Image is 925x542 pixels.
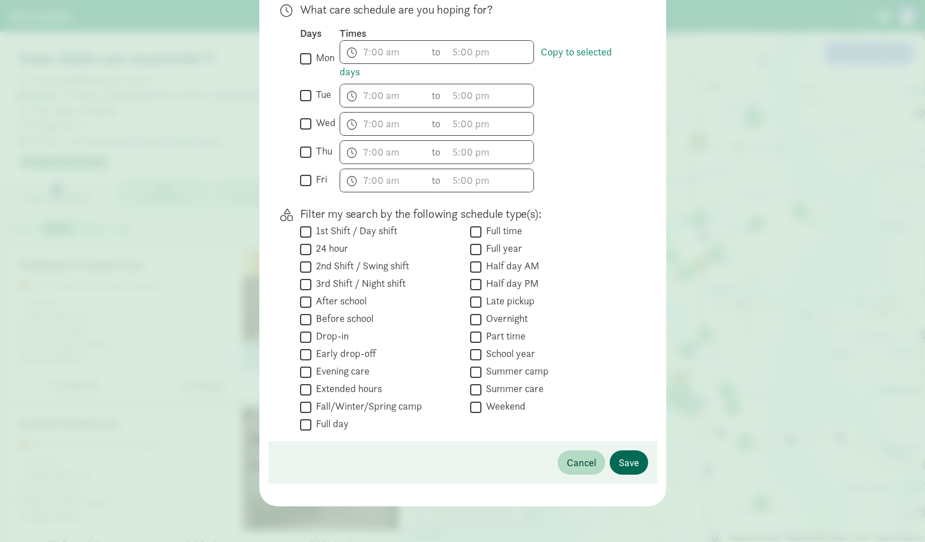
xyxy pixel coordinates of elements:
label: After school [311,294,367,308]
label: Summer care [481,382,544,395]
input: 7:00 am [340,84,426,107]
div: Days [300,27,340,40]
label: 24 hour [311,242,348,255]
label: Full time [481,224,522,238]
label: tue [311,88,331,101]
label: Fall/Winter/Spring camp [311,399,422,413]
span: to [432,116,442,131]
input: 7:00 am [340,41,426,63]
input: 5:00 pm [448,169,533,192]
span: to [432,173,442,188]
span: to [432,144,442,160]
input: 7:00 am [340,113,426,135]
p: What care schedule are you hoping for? [300,2,630,18]
label: Full day [311,417,349,431]
label: School year [481,347,535,360]
button: Cancel [558,450,605,475]
label: Summer camp [481,364,549,378]
label: 3rd Shift / Night shift [311,277,406,290]
span: to [432,44,442,59]
label: Drop-in [311,329,349,343]
input: 7:00 am [340,141,426,164]
label: Extended hours [311,382,382,395]
span: Save [619,455,639,470]
div: Times [340,27,630,40]
label: Full year [481,242,522,255]
label: Overnight [481,312,528,325]
span: Cancel [567,455,596,470]
input: 5:00 pm [448,84,533,107]
label: thu [311,144,332,158]
input: 5:00 pm [448,41,533,63]
label: Half day PM [481,277,539,290]
a: Copy to selected days [340,45,612,78]
input: 7:00 am [340,169,426,192]
label: fri [311,173,327,186]
label: Weekend [481,399,526,413]
label: 1st Shift / Day shift [311,224,397,238]
label: Early drop-off [311,347,376,360]
label: 2nd Shift / Swing shift [311,259,409,273]
label: Half day AM [481,259,539,273]
label: Evening care [311,364,370,378]
label: Part time [481,329,526,343]
label: Before school [311,312,374,325]
label: mon [311,51,335,64]
span: to [432,88,442,103]
label: wed [311,116,336,130]
input: 5:00 pm [448,141,533,164]
input: 5:00 pm [448,113,533,135]
label: Late pickup [481,294,535,308]
button: Save [610,450,648,475]
p: Filter my search by the following schedule type(s): [300,206,630,222]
